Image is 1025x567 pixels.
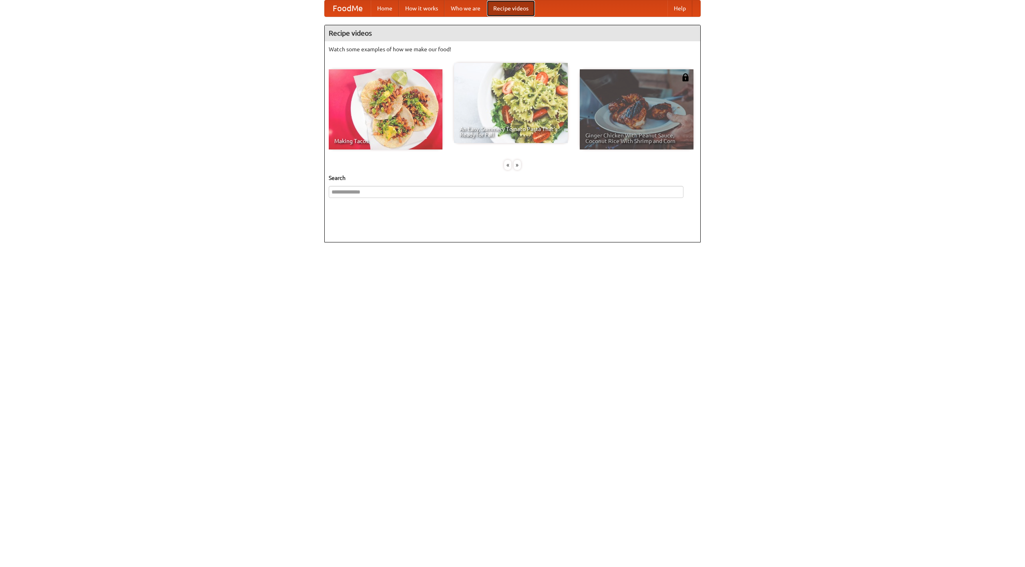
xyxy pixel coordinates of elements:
h4: Recipe videos [325,25,700,41]
h5: Search [329,174,696,182]
div: « [504,160,511,170]
span: Making Tacos [334,138,437,144]
div: » [514,160,521,170]
a: Who we are [444,0,487,16]
span: An Easy, Summery Tomato Pasta That's Ready for Fall [460,126,562,137]
a: An Easy, Summery Tomato Pasta That's Ready for Fall [454,63,568,143]
a: How it works [399,0,444,16]
a: Help [667,0,692,16]
a: Recipe videos [487,0,535,16]
a: FoodMe [325,0,371,16]
a: Home [371,0,399,16]
p: Watch some examples of how we make our food! [329,45,696,53]
a: Making Tacos [329,69,442,149]
img: 483408.png [681,73,689,81]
